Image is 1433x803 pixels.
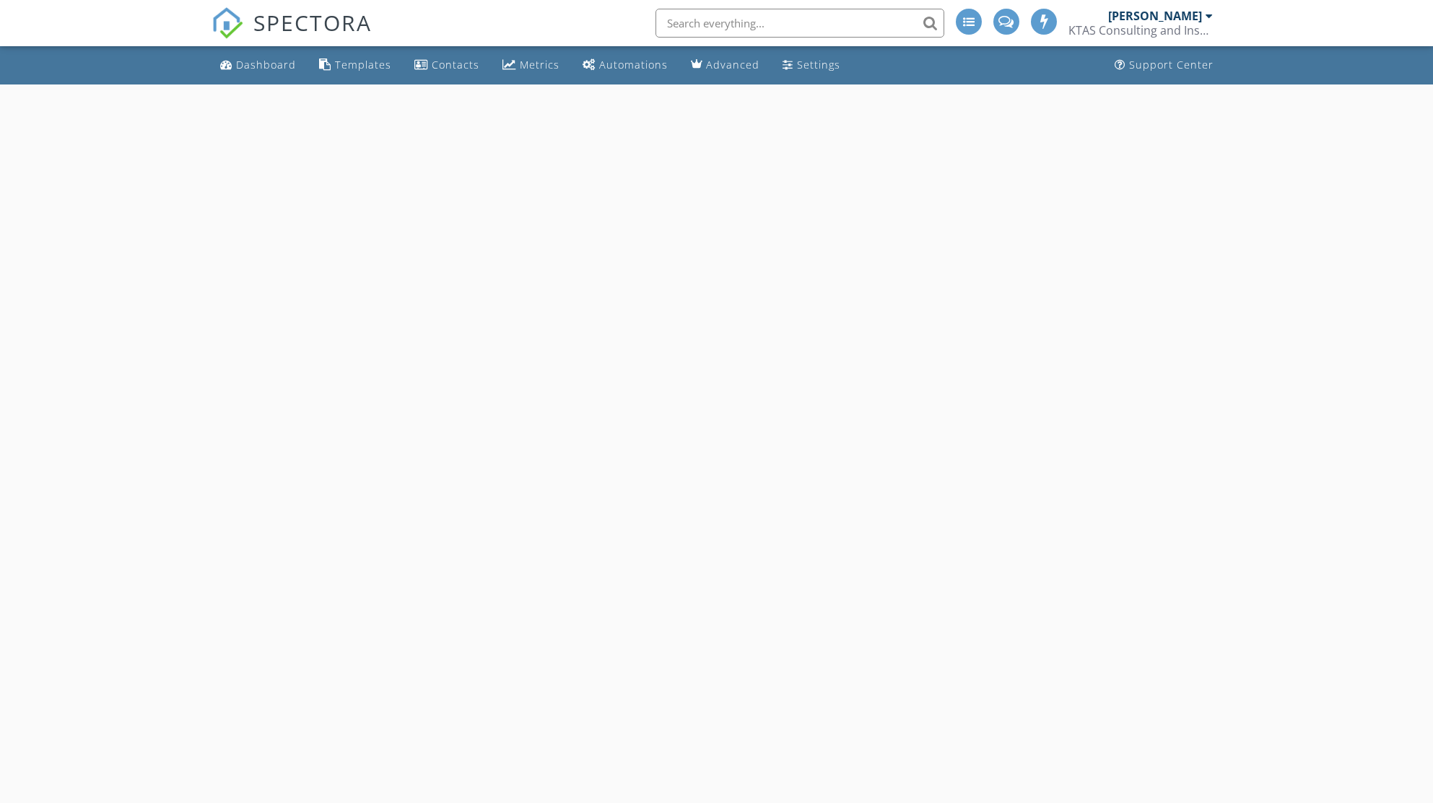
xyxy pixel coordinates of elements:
[685,52,765,79] a: Advanced
[313,52,397,79] a: Templates
[577,52,674,79] a: Automations (Advanced)
[214,52,302,79] a: Dashboard
[253,7,372,38] span: SPECTORA
[335,58,391,71] div: Templates
[212,7,243,39] img: The Best Home Inspection Software - Spectora
[706,58,759,71] div: Advanced
[1108,9,1202,23] div: [PERSON_NAME]
[777,52,846,79] a: Settings
[409,52,485,79] a: Contacts
[497,52,565,79] a: Metrics
[520,58,559,71] div: Metrics
[797,58,840,71] div: Settings
[212,19,372,50] a: SPECTORA
[1068,23,1213,38] div: KTAS Consulting and Inspection Services, LLC
[432,58,479,71] div: Contacts
[1109,52,1219,79] a: Support Center
[1129,58,1214,71] div: Support Center
[655,9,944,38] input: Search everything...
[599,58,668,71] div: Automations
[236,58,296,71] div: Dashboard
